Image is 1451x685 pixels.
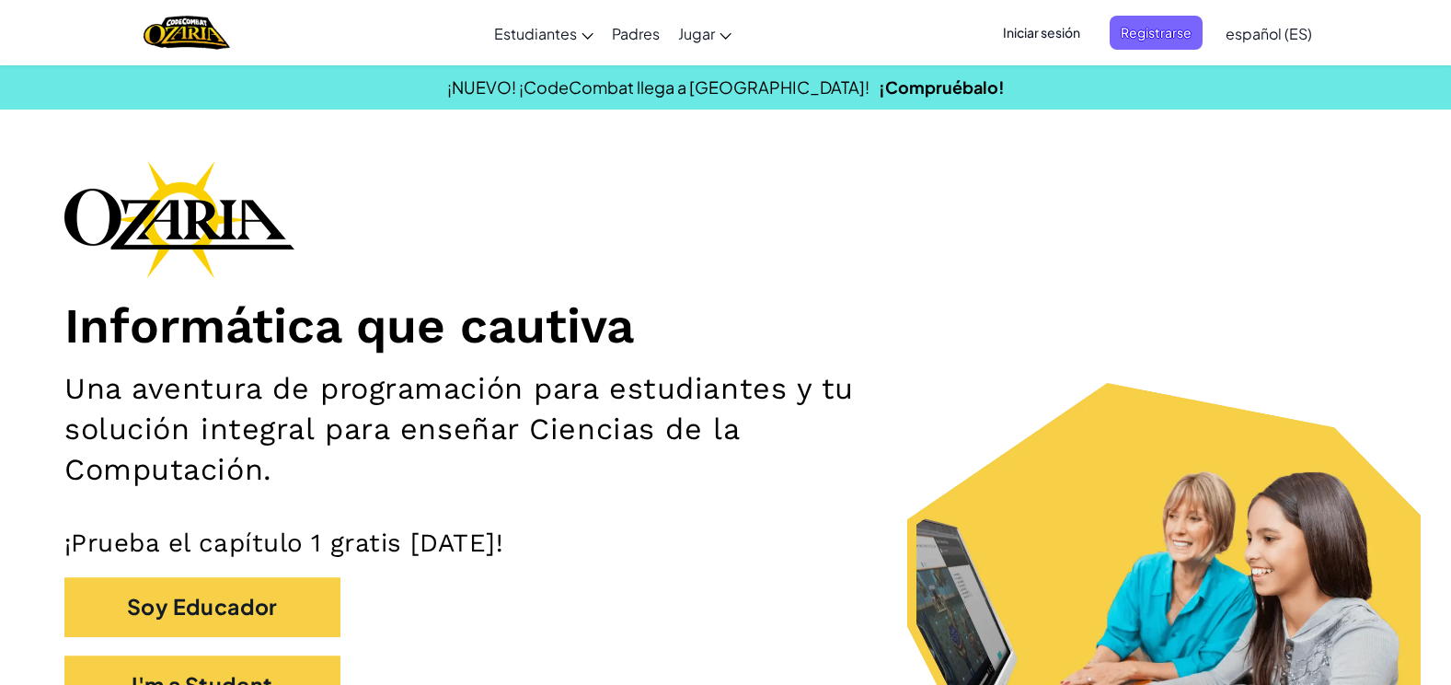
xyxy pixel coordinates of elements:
span: ¡NUEVO! ¡CodeCombat llega a [GEOGRAPHIC_DATA]! [447,76,869,98]
img: Ozaria branding logo [64,160,294,278]
h1: Informática que cautiva [64,296,1387,356]
h2: Una aventura de programación para estudiantes y tu solución integral para enseñar Ciencias de la ... [64,369,950,491]
a: ¡Compruébalo! [879,76,1005,98]
button: Soy Educador [64,577,340,637]
span: Jugar [678,24,715,43]
a: español (ES) [1216,8,1321,58]
button: Iniciar sesión [992,16,1091,50]
p: ¡Prueba el capítulo 1 gratis [DATE]! [64,528,1387,560]
a: Padres [603,8,669,58]
button: Registrarse [1110,16,1203,50]
img: Home [144,14,229,52]
span: español (ES) [1226,24,1312,43]
a: Estudiantes [485,8,603,58]
span: Estudiantes [494,24,577,43]
a: Jugar [669,8,741,58]
a: Ozaria by CodeCombat logo [144,14,229,52]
